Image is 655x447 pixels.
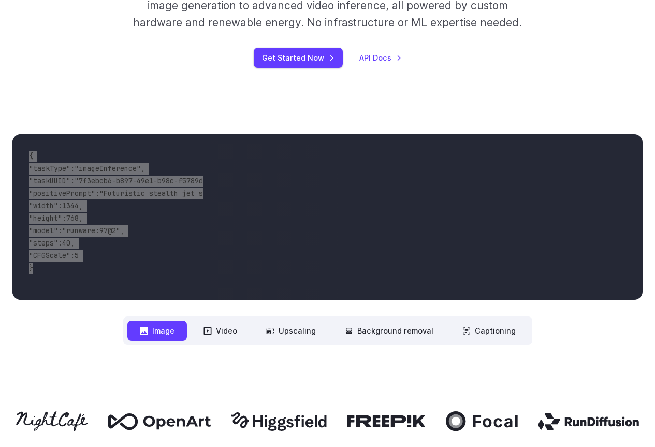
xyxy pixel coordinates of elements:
[29,238,58,248] span: "steps"
[332,321,446,341] button: Background removal
[29,176,70,185] span: "taskUUID"
[29,151,33,161] span: {
[62,213,66,223] span: :
[70,251,75,260] span: :
[58,238,62,248] span: :
[79,213,83,223] span: ,
[254,48,343,68] a: Get Started Now
[62,226,120,235] span: "runware:97@2"
[450,321,528,341] button: Captioning
[58,201,62,210] span: :
[75,176,232,185] span: "7f3ebcb6-b897-49e1-b98c-f5789d2d40d7"
[29,189,95,198] span: "positivePrompt"
[99,189,476,198] span: "Futuristic stealth jet streaking through a neon-lit cityscape with glowing purple exhaust"
[66,213,79,223] span: 768
[79,201,83,210] span: ,
[29,213,62,223] span: "height"
[70,164,75,173] span: :
[127,321,187,341] button: Image
[29,201,58,210] span: "width"
[141,164,145,173] span: ,
[62,201,79,210] span: 1344
[70,176,75,185] span: :
[29,164,70,173] span: "taskType"
[254,321,328,341] button: Upscaling
[95,189,99,198] span: :
[29,251,70,260] span: "CFGScale"
[359,52,402,64] a: API Docs
[191,321,250,341] button: Video
[120,226,124,235] span: ,
[29,263,33,272] span: }
[75,251,79,260] span: 5
[75,164,141,173] span: "imageInference"
[58,226,62,235] span: :
[70,238,75,248] span: ,
[62,238,70,248] span: 40
[29,226,58,235] span: "model"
